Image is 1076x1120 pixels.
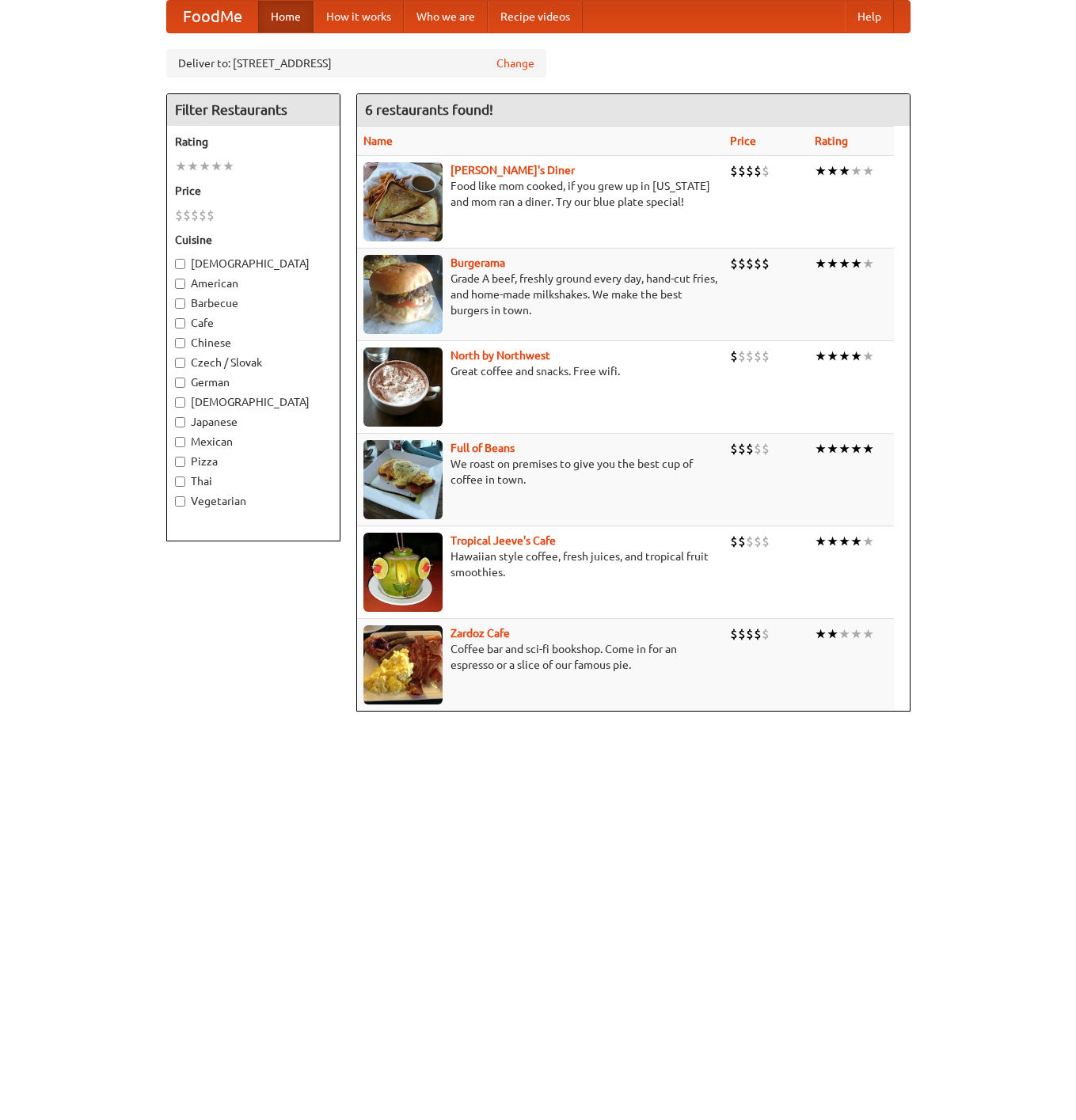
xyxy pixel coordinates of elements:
[175,335,332,351] label: Chinese
[363,162,443,241] img: sallys.jpg
[451,164,575,177] a: [PERSON_NAME]'s Diner
[175,378,185,388] input: German
[363,178,717,210] p: Food like mom cooked, if you grew up in [US_STATE] and mom ran a diner. Try our blue plate special!
[451,534,556,547] a: Tropical Jeeve's Cafe
[762,347,770,365] li: $
[175,232,332,248] h5: Cuisine
[815,255,827,272] li: ★
[815,625,827,643] li: ★
[862,162,874,180] li: ★
[175,457,185,467] input: Pizza
[746,533,754,550] li: $
[183,207,191,224] li: $
[850,347,862,365] li: ★
[451,349,550,362] b: North by Northwest
[862,347,874,365] li: ★
[730,255,738,272] li: $
[815,135,848,147] a: Rating
[827,625,838,643] li: ★
[175,315,332,331] label: Cafe
[845,1,894,32] a: Help
[838,347,850,365] li: ★
[862,255,874,272] li: ★
[451,256,505,269] a: Burgerama
[363,625,443,704] img: zardoz.jpg
[175,417,185,427] input: Japanese
[175,476,185,487] input: Thai
[207,207,215,224] li: $
[175,434,332,450] label: Mexican
[730,347,738,365] li: $
[175,496,185,507] input: Vegetarian
[363,255,443,334] img: burgerama.jpg
[404,1,488,32] a: Who we are
[363,456,717,488] p: We roast on premises to give you the best cup of coffee in town.
[746,625,754,643] li: $
[175,397,185,408] input: [DEMOGRAPHIC_DATA]
[827,347,838,365] li: ★
[314,1,404,32] a: How it works
[175,259,185,269] input: [DEMOGRAPHIC_DATA]
[838,625,850,643] li: ★
[175,183,332,199] h5: Price
[175,295,332,311] label: Barbecue
[850,255,862,272] li: ★
[167,1,258,32] a: FoodMe
[850,162,862,180] li: ★
[838,440,850,457] li: ★
[815,162,827,180] li: ★
[175,437,185,447] input: Mexican
[175,207,183,224] li: $
[754,440,762,457] li: $
[258,1,314,32] a: Home
[363,440,443,519] img: beans.jpg
[363,135,393,147] a: Name
[363,641,717,673] p: Coffee bar and sci-fi bookshop. Come in for an espresso or a slice of our famous pie.
[838,162,850,180] li: ★
[451,442,515,454] a: Full of Beans
[862,625,874,643] li: ★
[175,355,332,370] label: Czech / Slovak
[754,162,762,180] li: $
[730,625,738,643] li: $
[175,256,332,271] label: [DEMOGRAPHIC_DATA]
[754,533,762,550] li: $
[827,440,838,457] li: ★
[754,347,762,365] li: $
[496,55,534,71] a: Change
[451,627,510,640] a: Zardoz Cafe
[862,533,874,550] li: ★
[191,207,199,224] li: $
[365,102,493,117] ng-pluralize: 6 restaurants found!
[815,533,827,550] li: ★
[175,158,187,175] li: ★
[754,625,762,643] li: $
[175,374,332,390] label: German
[838,255,850,272] li: ★
[166,49,546,78] div: Deliver to: [STREET_ADDRESS]
[827,162,838,180] li: ★
[730,162,738,180] li: $
[175,394,332,410] label: [DEMOGRAPHIC_DATA]
[175,279,185,289] input: American
[199,158,211,175] li: ★
[762,162,770,180] li: $
[838,533,850,550] li: ★
[762,440,770,457] li: $
[363,533,443,612] img: jeeves.jpg
[762,255,770,272] li: $
[211,158,222,175] li: ★
[175,414,332,430] label: Japanese
[187,158,199,175] li: ★
[738,347,746,365] li: $
[363,271,717,318] p: Grade A beef, freshly ground every day, hand-cut fries, and home-made milkshakes. We make the bes...
[746,347,754,365] li: $
[175,454,332,469] label: Pizza
[175,318,185,328] input: Cafe
[754,255,762,272] li: $
[175,358,185,368] input: Czech / Slovak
